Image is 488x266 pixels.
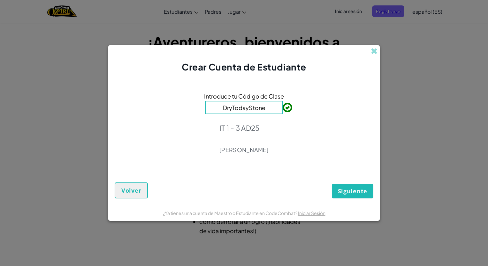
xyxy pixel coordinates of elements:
span: ¿Ya tienes una cuenta de Maestro o Estudiante en CodeCombat? [163,210,298,216]
button: Volver [115,182,148,198]
span: Crear Cuenta de Estudiante [182,61,306,72]
button: Siguiente [332,184,373,198]
a: Iniciar Sesión [298,210,325,216]
span: Siguiente [338,187,367,195]
span: Introduce tu Código de Clase [204,92,284,101]
p: IT 1 - 3 AD25 [219,123,269,132]
span: Volver [121,187,141,194]
p: [PERSON_NAME] [219,146,269,154]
